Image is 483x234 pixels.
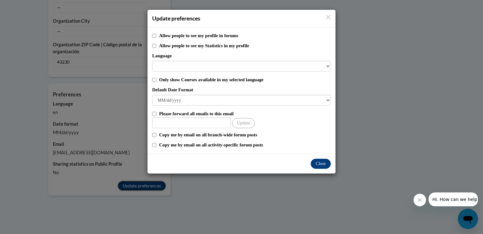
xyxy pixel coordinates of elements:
label: Please forward all emails to this email [159,110,331,117]
label: Default Date Format [152,86,331,93]
input: Other Email [152,117,231,128]
iframe: Close message [414,194,426,206]
iframe: Message from company [429,192,478,206]
span: Hi. How can we help? [4,4,51,9]
label: Copy me by email on all activity-specific forum posts [159,141,331,148]
label: Copy me by email on all branch-wide forum posts [159,131,331,138]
